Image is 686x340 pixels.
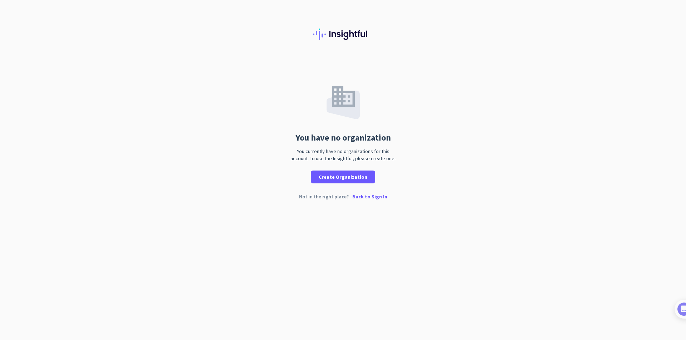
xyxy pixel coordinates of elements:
button: Create Organization [311,171,375,183]
div: You currently have no organizations for this account. To use the Insightful, please create one. [288,148,398,162]
img: Insightful [313,29,373,40]
div: You have no organization [295,133,391,142]
span: Create Organization [319,173,367,181]
p: Back to Sign In [352,194,387,199]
